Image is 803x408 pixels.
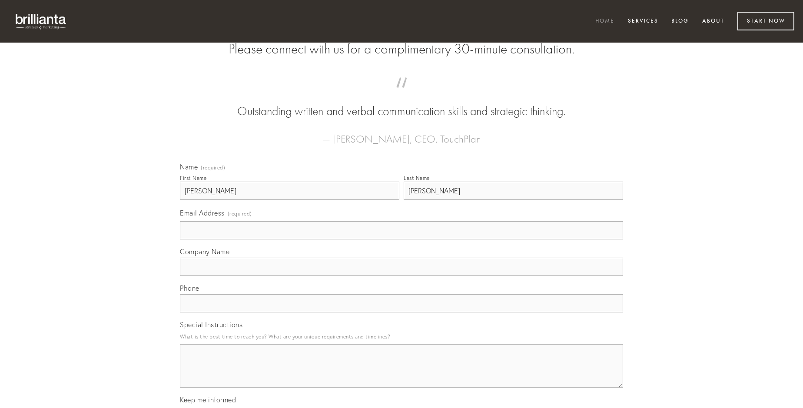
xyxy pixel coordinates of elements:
[228,208,252,219] span: (required)
[180,247,229,256] span: Company Name
[404,175,430,181] div: Last Name
[180,41,623,57] h2: Please connect with us for a complimentary 30-minute consultation.
[194,120,609,148] figcaption: — [PERSON_NAME], CEO, TouchPlan
[201,165,225,170] span: (required)
[590,14,620,29] a: Home
[697,14,730,29] a: About
[9,9,74,34] img: brillianta - research, strategy, marketing
[180,209,225,217] span: Email Address
[180,284,199,292] span: Phone
[194,86,609,120] blockquote: Outstanding written and verbal communication skills and strategic thinking.
[737,12,794,30] a: Start Now
[180,175,206,181] div: First Name
[666,14,694,29] a: Blog
[194,86,609,103] span: “
[180,331,623,342] p: What is the best time to reach you? What are your unique requirements and timelines?
[180,395,236,404] span: Keep me informed
[180,320,242,329] span: Special Instructions
[180,163,198,171] span: Name
[622,14,664,29] a: Services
